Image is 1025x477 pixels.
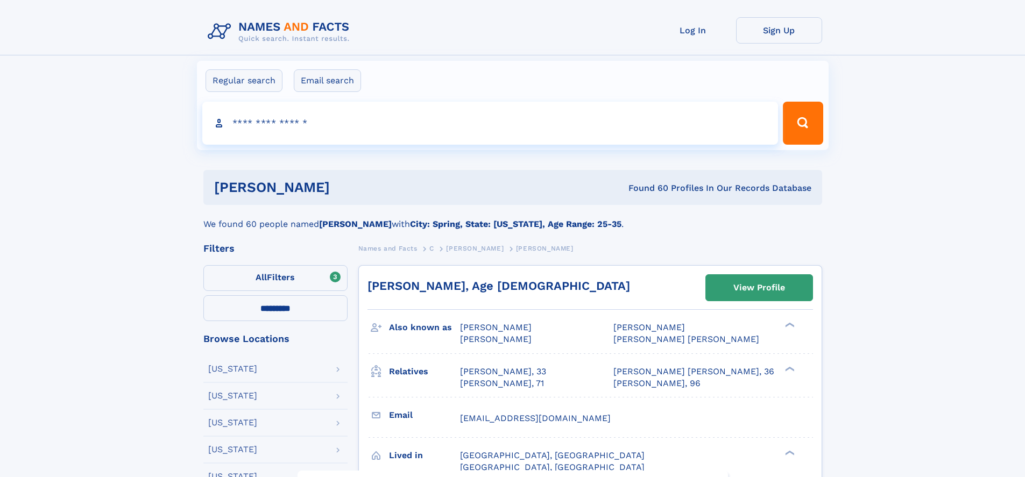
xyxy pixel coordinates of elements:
[206,69,282,92] label: Regular search
[733,275,785,300] div: View Profile
[208,391,257,400] div: [US_STATE]
[389,446,460,465] h3: Lived in
[650,17,736,44] a: Log In
[782,449,795,456] div: ❯
[736,17,822,44] a: Sign Up
[208,445,257,454] div: [US_STATE]
[203,17,358,46] img: Logo Names and Facts
[446,245,504,252] span: [PERSON_NAME]
[460,322,532,332] span: [PERSON_NAME]
[203,244,348,253] div: Filters
[782,322,795,329] div: ❯
[460,366,546,378] a: [PERSON_NAME], 33
[214,181,479,194] h1: [PERSON_NAME]
[203,334,348,344] div: Browse Locations
[460,462,645,472] span: [GEOGRAPHIC_DATA], [GEOGRAPHIC_DATA]
[613,334,759,344] span: [PERSON_NAME] [PERSON_NAME]
[389,318,460,337] h3: Also known as
[410,219,621,229] b: City: Spring, State: [US_STATE], Age Range: 25-35
[460,413,611,423] span: [EMAIL_ADDRESS][DOMAIN_NAME]
[783,102,823,145] button: Search Button
[203,205,822,231] div: We found 60 people named with .
[203,265,348,291] label: Filters
[613,322,685,332] span: [PERSON_NAME]
[208,418,257,427] div: [US_STATE]
[429,241,434,255] a: C
[516,245,574,252] span: [PERSON_NAME]
[202,102,779,145] input: search input
[389,406,460,424] h3: Email
[613,366,774,378] a: [PERSON_NAME] [PERSON_NAME], 36
[256,272,267,282] span: All
[706,275,812,301] a: View Profile
[389,362,460,381] h3: Relatives
[460,450,645,460] span: [GEOGRAPHIC_DATA], [GEOGRAPHIC_DATA]
[782,365,795,372] div: ❯
[613,378,701,389] a: [PERSON_NAME], 96
[294,69,361,92] label: Email search
[358,241,418,255] a: Names and Facts
[208,365,257,373] div: [US_STATE]
[460,378,544,389] a: [PERSON_NAME], 71
[319,219,392,229] b: [PERSON_NAME]
[479,182,811,194] div: Found 60 Profiles In Our Records Database
[429,245,434,252] span: C
[446,241,504,255] a: [PERSON_NAME]
[367,279,630,293] a: [PERSON_NAME], Age [DEMOGRAPHIC_DATA]
[460,334,532,344] span: [PERSON_NAME]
